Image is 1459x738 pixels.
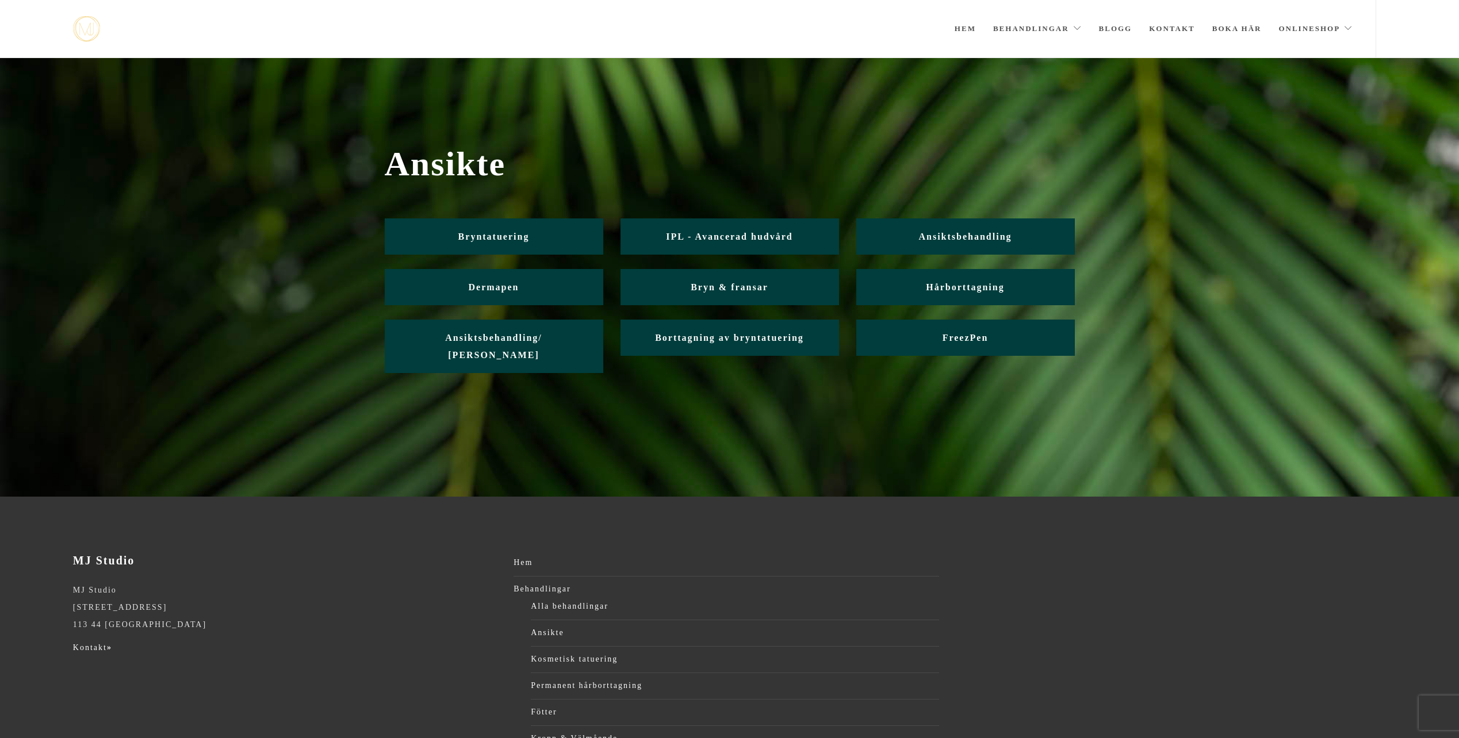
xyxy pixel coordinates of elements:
[385,320,603,373] a: Ansiktsbehandling/ [PERSON_NAME]
[73,554,499,567] h3: MJ Studio
[514,554,939,571] a: Hem
[458,232,530,241] span: Bryntatuering
[666,232,792,241] span: IPL - Avancerad hudvård
[531,651,939,668] a: Kosmetisk tatuering
[856,218,1075,255] a: Ansiktsbehandling
[621,218,839,255] a: IPL - Avancerad hudvård
[655,333,804,343] span: Borttagning av bryntatuering
[73,16,100,42] a: mjstudio mjstudio mjstudio
[856,320,1075,356] a: FreezPen
[514,581,939,598] a: Behandlingar
[531,598,939,615] a: Alla behandlingar
[445,333,542,360] span: Ansiktsbehandling/ [PERSON_NAME]
[531,704,939,721] a: Fötter
[73,643,112,652] a: Kontakt»
[73,16,100,42] img: mjstudio
[469,282,519,292] span: Dermapen
[531,677,939,694] a: Permanent hårborttagning
[107,643,112,652] strong: »
[943,333,989,343] span: FreezPen
[385,218,603,255] a: Bryntatuering
[385,269,603,305] a: Dermapen
[531,624,939,641] a: Ansikte
[926,282,1004,292] span: Hårborttagning
[691,282,768,292] span: Bryn & fransar
[621,320,839,356] a: Borttagning av bryntatuering
[918,232,1012,241] span: Ansiktsbehandling
[73,582,499,633] p: MJ Studio [STREET_ADDRESS] 113 44 [GEOGRAPHIC_DATA]
[385,144,1075,184] span: Ansikte
[621,269,839,305] a: Bryn & fransar
[856,269,1075,305] a: Hårborttagning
